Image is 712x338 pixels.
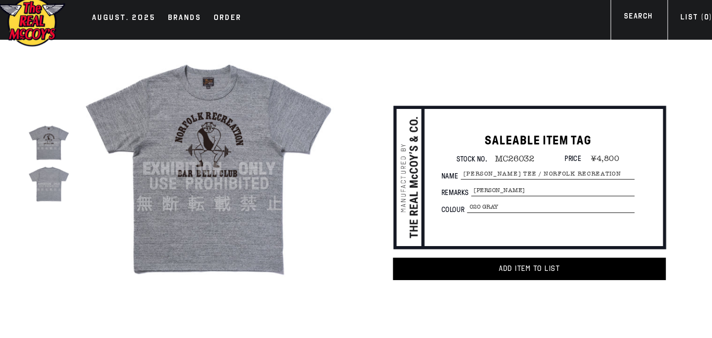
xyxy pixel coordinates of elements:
div: Order [221,18,247,32]
a: List (0) [644,19,697,32]
span: Name [433,169,451,176]
h1: SALEABLE ITEM TAG [433,132,613,147]
a: Order [216,18,252,32]
span: Stock No. [447,151,476,160]
div: List ( ) [656,19,685,32]
button: Add item to List [388,249,642,269]
span: MC26032 [476,152,520,160]
div: true [96,45,337,286]
span: Remarks [433,185,461,192]
span: [PERSON_NAME] TEE / NORFOLK RECREATION [451,165,613,176]
div: AUGUST. 2025 [107,18,166,32]
span: [PERSON_NAME] [461,180,613,191]
img: mccoys-exhibition [19,5,83,53]
a: AUGUST. 2025 [102,18,171,32]
img: JOE MCCOY TEE / NORFOLK RECREATION [48,160,86,199]
a: Search [591,18,642,31]
span: 020 GRAY [457,196,613,207]
div: Brands [178,18,209,32]
div: Search [603,18,630,31]
img: JOE MCCOY TEE / NORFOLK RECREATION [98,48,334,284]
span: 0 [678,20,682,28]
span: ¥4,800 [565,151,599,160]
img: JOE MCCOY TEE / NORFOLK RECREATION [48,122,86,160]
span: Colour [433,200,457,207]
span: Price [548,151,564,160]
span: Add item to List [487,254,544,263]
